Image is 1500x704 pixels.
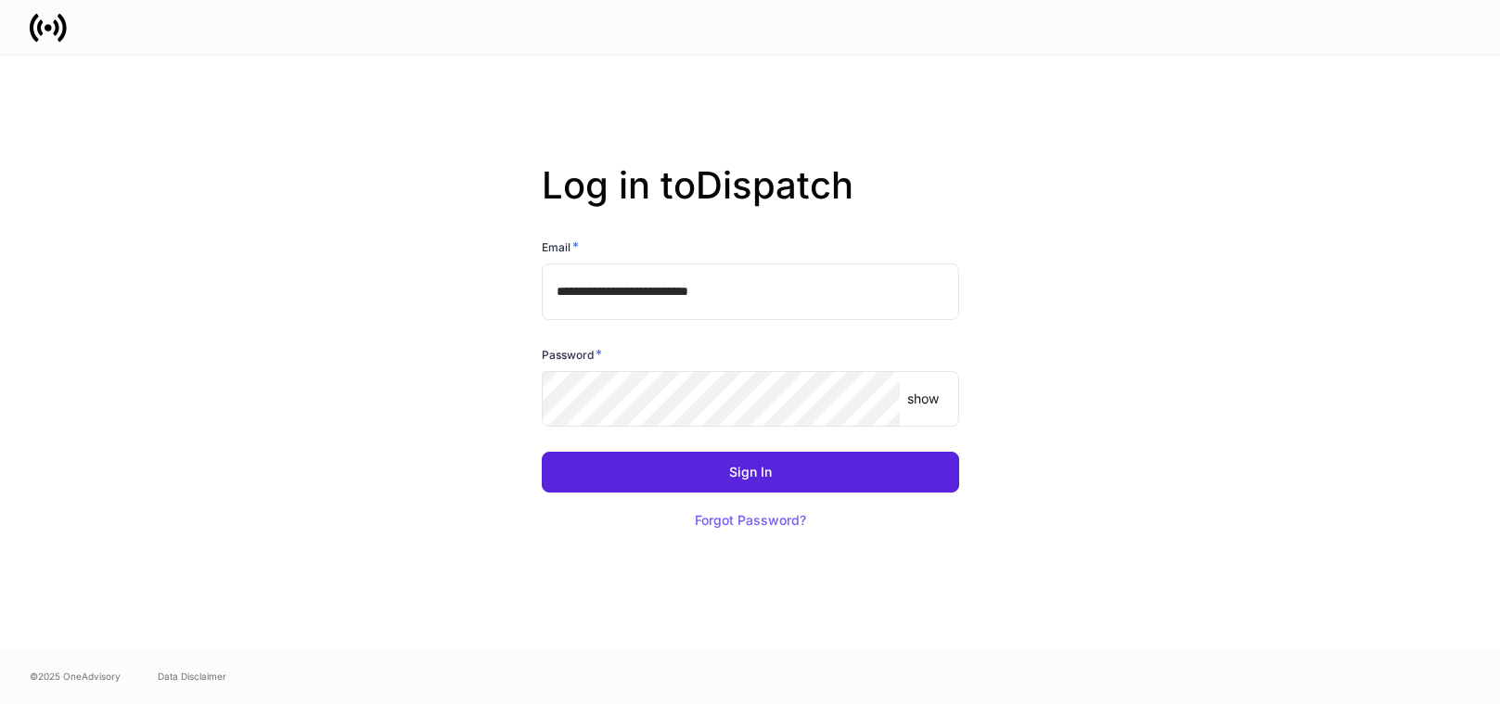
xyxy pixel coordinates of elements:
[907,390,939,408] p: show
[542,163,959,237] h2: Log in to Dispatch
[729,466,772,479] div: Sign In
[158,669,226,684] a: Data Disclaimer
[672,500,829,541] button: Forgot Password?
[695,514,806,527] div: Forgot Password?
[30,669,121,684] span: © 2025 OneAdvisory
[542,237,579,256] h6: Email
[542,345,602,364] h6: Password
[542,452,959,493] button: Sign In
